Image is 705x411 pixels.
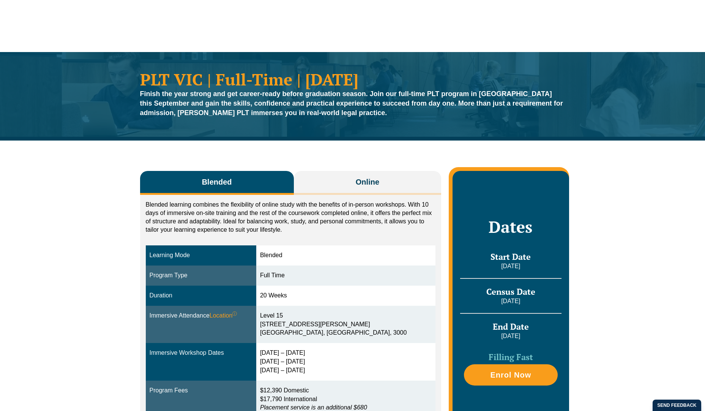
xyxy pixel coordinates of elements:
h1: PLT VIC | Full-Time | [DATE] [140,71,565,87]
div: 20 Weeks [260,291,432,300]
div: Blended [260,251,432,260]
div: [DATE] – [DATE] [DATE] – [DATE] [DATE] – [DATE] [260,349,432,375]
strong: Finish the year strong and get career-ready before graduation season. Join our full-time PLT prog... [140,90,563,117]
em: Placement service is an additional $680 [260,404,367,411]
h2: Dates [460,217,561,236]
div: Full Time [260,271,432,280]
sup: ⓘ [232,311,237,316]
div: Duration [150,291,252,300]
a: Enrol Now [464,364,557,386]
span: Enrol Now [490,371,531,379]
div: Level 15 [STREET_ADDRESS][PERSON_NAME] [GEOGRAPHIC_DATA], [GEOGRAPHIC_DATA], 3000 [260,311,432,338]
div: Program Type [150,271,252,280]
span: Filling Fast [489,351,533,362]
div: Immersive Attendance [150,311,252,320]
p: Blended learning combines the flexibility of online study with the benefits of in-person workshop... [146,201,436,234]
span: End Date [493,321,529,332]
div: Program Fees [150,386,252,395]
span: Blended [202,177,232,187]
p: [DATE] [460,332,561,340]
span: Census Date [486,286,535,297]
p: [DATE] [460,262,561,270]
div: Immersive Workshop Dates [150,349,252,357]
p: [DATE] [460,297,561,305]
div: Learning Mode [150,251,252,260]
span: $17,790 International [260,396,317,402]
span: Start Date [491,251,531,262]
span: Online [356,177,379,187]
span: Location [210,311,237,320]
span: $12,390 Domestic [260,387,309,394]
